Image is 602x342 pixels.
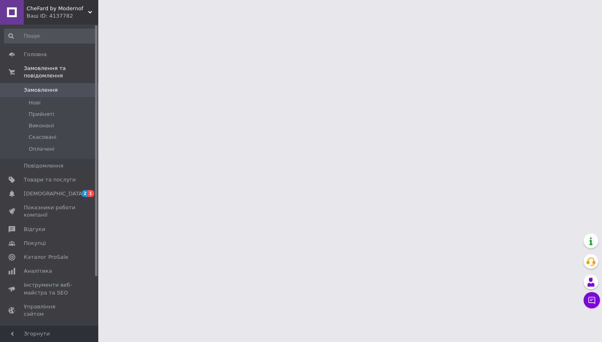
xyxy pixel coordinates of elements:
span: Оплачені [29,145,54,153]
span: Показники роботи компанії [24,204,76,219]
span: Управління сайтом [24,303,76,318]
span: Замовлення [24,86,58,94]
span: Замовлення та повідомлення [24,65,98,79]
span: Скасовані [29,134,57,141]
span: Товари та послуги [24,176,76,183]
span: 2 [81,190,88,197]
span: Гаманець компанії [24,324,76,339]
span: Аналітика [24,267,52,275]
span: Прийняті [29,111,54,118]
span: Нові [29,99,41,106]
span: Головна [24,51,47,58]
button: Чат з покупцем [584,292,600,308]
span: CheFard by Modernof [27,5,88,12]
span: Повідомлення [24,162,63,170]
input: Пошук [4,29,97,43]
span: Виконані [29,122,54,129]
span: Інструменти веб-майстра та SEO [24,281,76,296]
span: 1 [88,190,94,197]
span: Каталог ProSale [24,254,68,261]
div: Ваш ID: 4137782 [27,12,98,20]
span: [DEMOGRAPHIC_DATA] [24,190,84,197]
span: Відгуки [24,226,45,233]
span: Покупці [24,240,46,247]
